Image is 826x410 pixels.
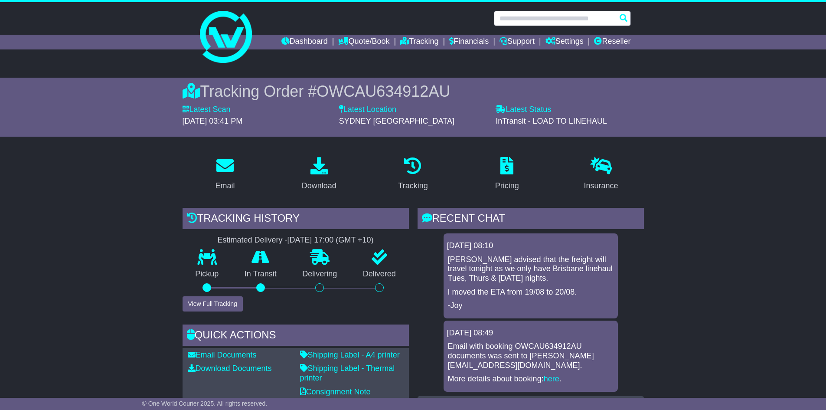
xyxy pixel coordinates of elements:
[209,154,240,195] a: Email
[183,82,644,101] div: Tracking Order #
[300,364,395,382] a: Shipping Label - Thermal printer
[578,154,624,195] a: Insurance
[215,180,235,192] div: Email
[232,269,290,279] p: In Transit
[287,236,374,245] div: [DATE] 17:00 (GMT +10)
[448,342,614,370] p: Email with booking OWCAU634912AU documents was sent to [PERSON_NAME][EMAIL_ADDRESS][DOMAIN_NAME].
[183,296,243,312] button: View Full Tracking
[490,154,525,195] a: Pricing
[339,117,454,125] span: SYDNEY [GEOGRAPHIC_DATA]
[418,208,644,231] div: RECENT CHAT
[183,105,231,115] label: Latest Scan
[594,35,630,49] a: Reseller
[300,387,371,396] a: Consignment Note
[544,374,559,383] a: here
[338,35,389,49] a: Quote/Book
[281,35,328,49] a: Dashboard
[400,35,438,49] a: Tracking
[392,154,433,195] a: Tracking
[448,288,614,297] p: I moved the ETA from 19/08 to 20/08.
[188,364,272,373] a: Download Documents
[183,269,232,279] p: Pickup
[448,301,614,311] p: -Joy
[545,35,584,49] a: Settings
[500,35,535,49] a: Support
[449,35,489,49] a: Financials
[584,180,618,192] div: Insurance
[183,236,409,245] div: Estimated Delivery -
[183,117,243,125] span: [DATE] 03:41 PM
[448,255,614,283] p: [PERSON_NAME] advised that the freight will travel tonight as we only have Brisbane linehaul Tues...
[290,269,350,279] p: Delivering
[496,117,607,125] span: InTransit - LOAD TO LINEHAUL
[296,154,342,195] a: Download
[188,351,257,359] a: Email Documents
[302,180,336,192] div: Download
[448,374,614,384] p: More details about booking: .
[317,82,450,100] span: OWCAU634912AU
[447,241,614,251] div: [DATE] 08:10
[495,180,519,192] div: Pricing
[183,208,409,231] div: Tracking history
[142,400,268,407] span: © One World Courier 2025. All rights reserved.
[350,269,409,279] p: Delivered
[339,105,396,115] label: Latest Location
[447,328,614,338] div: [DATE] 08:49
[183,325,409,348] div: Quick Actions
[398,180,428,192] div: Tracking
[496,105,551,115] label: Latest Status
[300,351,400,359] a: Shipping Label - A4 printer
